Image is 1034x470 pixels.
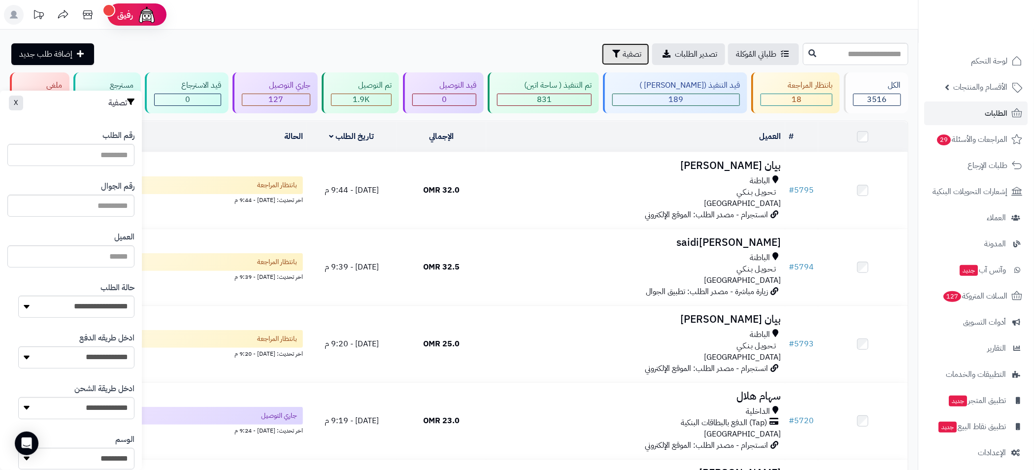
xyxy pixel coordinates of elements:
span: طلبات الإرجاع [968,159,1008,172]
span: لوحة التحكم [971,54,1008,68]
a: التطبيقات والخدمات [925,363,1028,386]
a: التقارير [925,336,1028,360]
div: مسترجع [83,80,133,91]
label: رقم الطلب [102,130,134,141]
span: وآتس آب [959,263,1006,277]
span: [DATE] - 9:20 م [325,338,379,350]
span: المراجعات والأسئلة [936,133,1008,146]
span: انستجرام - مصدر الطلب: الموقع الإلكتروني [645,209,768,221]
span: بانتظار المراجعة [257,180,297,190]
label: الوسم [115,434,134,445]
span: 127 [944,291,962,302]
span: طلباتي المُوكلة [736,48,776,60]
span: زيارة مباشرة - مصدر الطلب: تطبيق الجوال [646,286,768,298]
a: #5795 [789,184,814,196]
span: # [789,415,795,427]
a: بانتظار المراجعة 18 [749,72,842,113]
a: #5794 [789,261,814,273]
a: الإعدادات [925,441,1028,465]
span: الباطنة [750,252,770,264]
span: بانتظار المراجعة [257,257,297,267]
span: 1.9K [353,94,370,105]
span: تـحـويـل بـنـكـي [737,264,776,275]
span: 25.0 OMR [423,338,460,350]
span: 127 [269,94,284,105]
span: [GEOGRAPHIC_DATA] [704,274,781,286]
a: الطلبات [925,101,1028,125]
h3: بيان [PERSON_NAME] [490,160,781,171]
img: logo-2.png [967,26,1025,47]
div: 18 [761,94,832,105]
a: المدونة [925,232,1028,256]
div: اخر تحديث: [DATE] - 9:24 م [14,425,303,435]
a: العملاء [925,206,1028,230]
div: 0 [413,94,476,105]
a: الإجمالي [429,131,454,142]
span: الداخلية [746,406,770,417]
span: تـحـويـل بـنـكـي [737,187,776,198]
span: انستجرام - مصدر الطلب: الموقع الإلكتروني [645,439,768,451]
a: طلبات الإرجاع [925,154,1028,177]
div: اخر تحديث: [DATE] - 9:39 م [14,271,303,281]
span: X [14,98,18,108]
button: تصفية [602,43,649,65]
span: [DATE] - 9:39 م [325,261,379,273]
span: جديد [939,422,957,433]
span: (Tap) الدفع بالبطاقات البنكية [681,417,767,429]
span: تطبيق المتجر [948,394,1006,407]
a: تطبيق نقاط البيعجديد [925,415,1028,438]
div: 189 [613,94,739,105]
span: رفيق [117,9,133,21]
span: 189 [669,94,684,105]
div: 127 [242,94,310,105]
span: [DATE] - 9:44 م [325,184,379,196]
span: العملاء [987,211,1006,225]
span: تصفية [623,48,641,60]
a: قيد التوصيل 0 [401,72,486,113]
a: لوحة التحكم [925,49,1028,73]
a: تم التنفيذ ( ساحة اتين) 831 [486,72,601,113]
label: رقم الجوال [101,181,134,192]
a: مسترجع 4 [71,72,143,113]
span: المدونة [985,237,1006,251]
span: إضافة طلب جديد [19,48,72,60]
a: طلباتي المُوكلة [728,43,799,65]
span: [GEOGRAPHIC_DATA] [704,351,781,363]
div: قيد التوصيل [412,80,476,91]
span: 0 [442,94,447,105]
a: قيد الاسترجاع 0 [143,72,231,113]
span: جديد [949,396,967,406]
div: اخر تحديث: [DATE] - 9:20 م [14,348,303,358]
div: اخر تحديث: [DATE] - 9:44 م [14,194,303,204]
span: الإعدادات [978,446,1006,460]
span: 3516 [867,94,887,105]
a: تحديثات المنصة [26,5,51,27]
span: # [789,338,795,350]
a: تم التوصيل 1.9K [320,72,401,113]
span: تطبيق نقاط البيع [938,420,1006,434]
div: تم التنفيذ ( ساحة اتين) [497,80,592,91]
a: أدوات التسويق [925,310,1028,334]
a: العميل [760,131,781,142]
div: بانتظار المراجعة [761,80,833,91]
span: انستجرام - مصدر الطلب: الموقع الإلكتروني [645,363,768,374]
div: قيد التنفيذ ([PERSON_NAME] ) [612,80,740,91]
div: 0 [155,94,221,105]
span: إشعارات التحويلات البنكية [933,185,1008,199]
a: # [789,131,794,142]
span: 0 [185,94,190,105]
span: التطبيقات والخدمات [946,368,1006,381]
span: الباطنة [750,175,770,187]
a: #5720 [789,415,814,427]
div: Open Intercom Messenger [15,432,38,455]
a: الحالة [284,131,303,142]
div: قيد الاسترجاع [154,80,221,91]
label: ادخل طريقة الشحن [74,383,134,395]
span: [DATE] - 9:19 م [325,415,379,427]
a: جاري التوصيل 127 [231,72,320,113]
span: تصدير الطلبات [675,48,717,60]
a: السلات المتروكة127 [925,284,1028,308]
h3: تصفية [108,98,134,108]
span: 18 [792,94,801,105]
span: 32.0 OMR [423,184,460,196]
